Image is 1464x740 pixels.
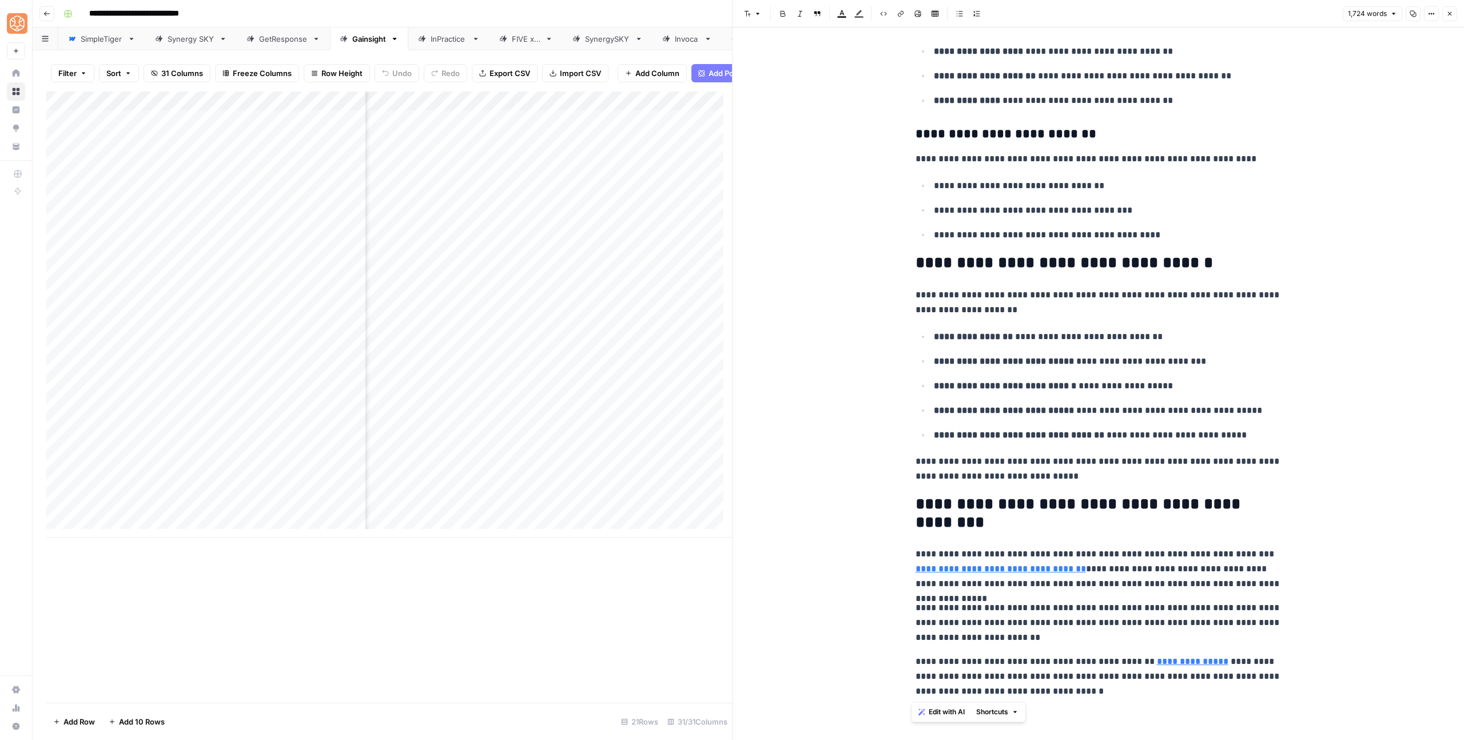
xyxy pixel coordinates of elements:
[7,82,25,101] a: Browse
[7,64,25,82] a: Home
[392,67,412,79] span: Undo
[431,33,467,45] div: InPractice
[424,64,467,82] button: Redo
[106,67,121,79] span: Sort
[490,27,563,50] a: FIVE x 5
[58,27,145,50] a: SimpleTiger
[259,33,308,45] div: GetResponse
[914,705,969,719] button: Edit with AI
[563,27,653,50] a: SynergySKY
[7,699,25,717] a: Usage
[709,67,771,79] span: Add Power Agent
[58,67,77,79] span: Filter
[102,713,172,731] button: Add 10 Rows
[1348,9,1387,19] span: 1,724 words
[691,64,778,82] button: Add Power Agent
[7,681,25,699] a: Settings
[46,713,102,731] button: Add Row
[675,33,699,45] div: Invoca
[330,27,408,50] a: Gainsight
[51,64,94,82] button: Filter
[7,13,27,34] img: SimpleTiger Logo
[168,33,214,45] div: Synergy SKY
[490,67,530,79] span: Export CSV
[375,64,419,82] button: Undo
[7,119,25,137] a: Opportunities
[618,64,687,82] button: Add Column
[321,67,363,79] span: Row Height
[1343,6,1402,21] button: 1,724 words
[99,64,139,82] button: Sort
[408,27,490,50] a: InPractice
[976,707,1008,717] span: Shortcuts
[7,717,25,735] button: Help + Support
[7,137,25,156] a: Your Data
[542,64,608,82] button: Import CSV
[63,716,95,727] span: Add Row
[560,67,601,79] span: Import CSV
[653,27,722,50] a: Invoca
[972,705,1023,719] button: Shortcuts
[161,67,203,79] span: 31 Columns
[722,27,817,50] a: EmpowerEMR
[145,27,237,50] a: Synergy SKY
[7,101,25,119] a: Insights
[663,713,732,731] div: 31/31 Columns
[144,64,210,82] button: 31 Columns
[441,67,460,79] span: Redo
[585,33,630,45] div: SynergySKY
[81,33,123,45] div: SimpleTiger
[635,67,679,79] span: Add Column
[119,716,165,727] span: Add 10 Rows
[472,64,538,82] button: Export CSV
[304,64,370,82] button: Row Height
[512,33,540,45] div: FIVE x 5
[233,67,292,79] span: Freeze Columns
[237,27,330,50] a: GetResponse
[7,9,25,38] button: Workspace: SimpleTiger
[352,33,386,45] div: Gainsight
[616,713,663,731] div: 21 Rows
[215,64,299,82] button: Freeze Columns
[929,707,965,717] span: Edit with AI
